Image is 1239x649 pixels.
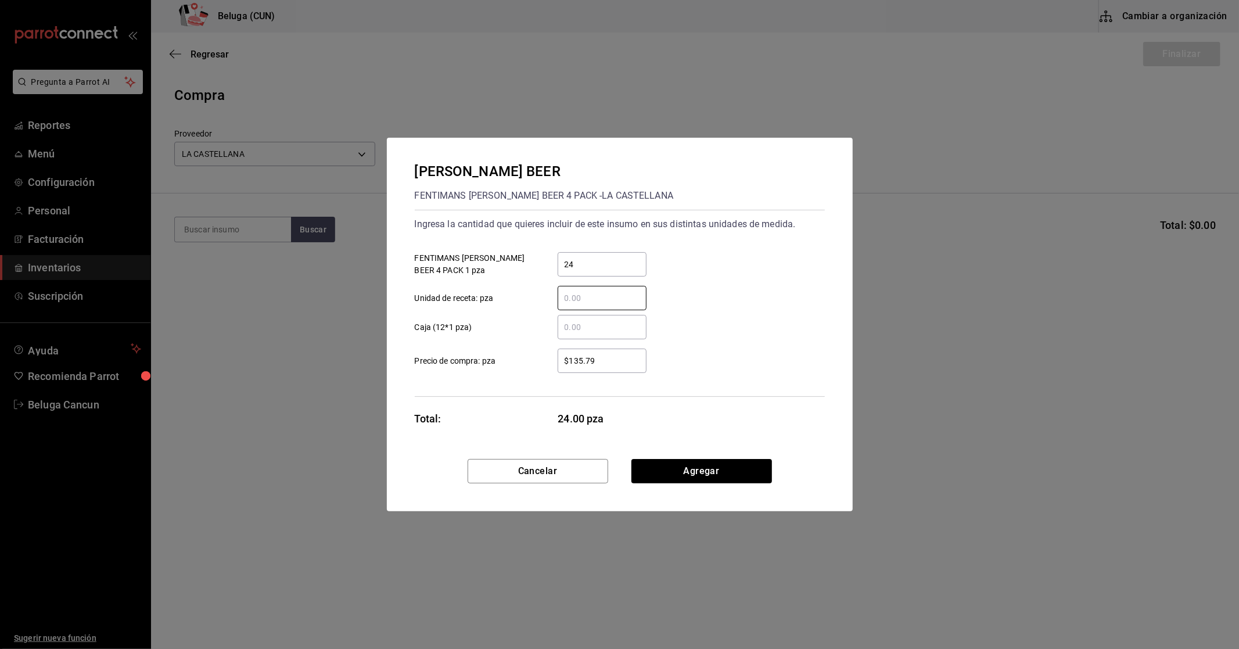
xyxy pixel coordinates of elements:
[415,187,674,205] div: FENTIMANS [PERSON_NAME] BEER 4 PACK - LA CASTELLANA
[558,411,647,426] span: 24.00 pza
[558,291,647,305] input: Unidad de receta: pza
[558,354,647,368] input: Precio de compra: pza
[415,161,674,182] div: [PERSON_NAME] BEER
[558,257,647,271] input: FENTIMANS [PERSON_NAME] BEER 4 PACK 1 pza
[415,411,441,426] div: Total:
[415,321,472,334] span: Caja (12*1 pza)
[415,292,494,304] span: Unidad de receta: pza
[415,355,496,367] span: Precio de compra: pza
[415,215,825,234] div: Ingresa la cantidad que quieres incluir de este insumo en sus distintas unidades de medida.
[415,252,536,277] span: FENTIMANS [PERSON_NAME] BEER 4 PACK 1 pza
[631,459,772,483] button: Agregar
[558,320,647,334] input: Caja (12*1 pza)
[468,459,608,483] button: Cancelar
